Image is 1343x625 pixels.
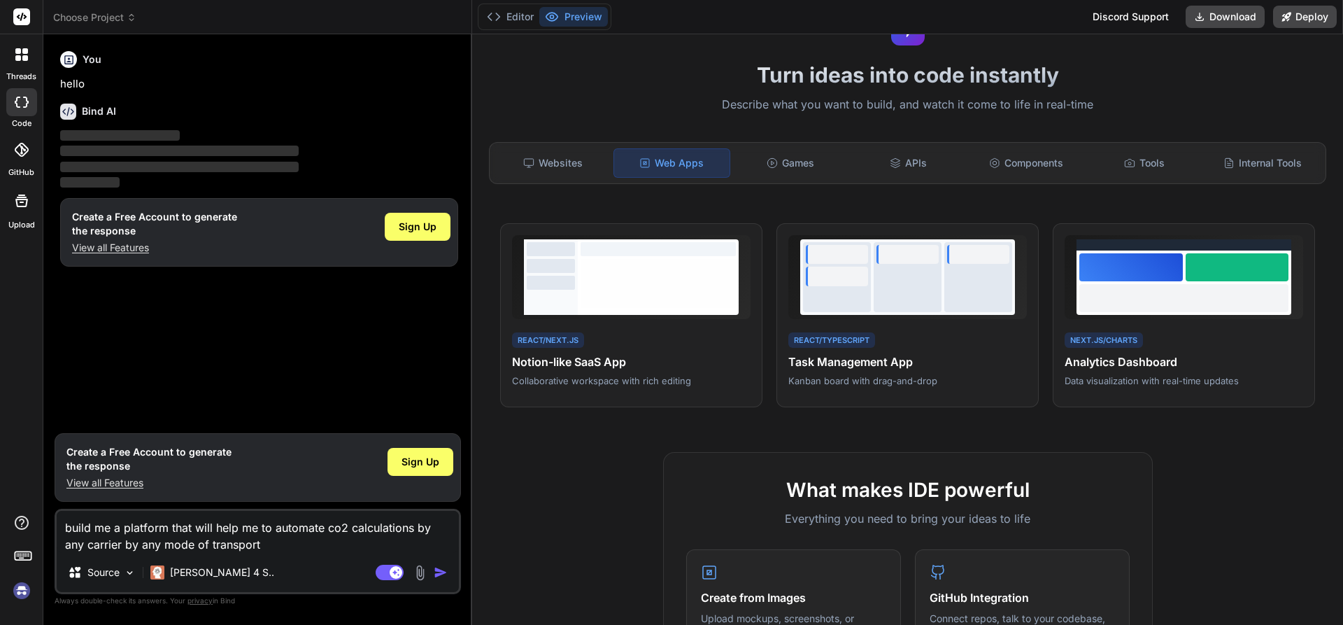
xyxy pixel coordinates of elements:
[434,566,448,580] img: icon
[60,146,299,156] span: ‌
[170,566,274,580] p: [PERSON_NAME] 4 S..
[1273,6,1337,28] button: Deploy
[72,241,237,255] p: View all Features
[686,510,1130,527] p: Everything you need to bring your ideas to life
[613,148,730,178] div: Web Apps
[1205,148,1320,178] div: Internal Tools
[66,445,232,473] h1: Create a Free Account to generate the response
[539,7,608,27] button: Preview
[930,589,1115,606] h4: GitHub Integration
[53,10,136,24] span: Choose Project
[60,177,120,188] span: ‌
[10,579,34,603] img: signin
[969,148,1084,178] div: Components
[733,148,848,178] div: Games
[60,162,299,172] span: ‌
[495,148,611,178] div: Websites
[1084,6,1177,28] div: Discord Support
[60,76,458,92] p: hello
[1065,374,1303,387] p: Data visualization with real-time updates
[82,104,116,118] h6: Bind AI
[83,52,101,66] h6: You
[72,210,237,238] h1: Create a Free Account to generate the response
[788,353,1027,370] h4: Task Management App
[57,511,459,553] textarea: build me a platform that will help me to automate co2 calculations by any carrier by any mode of ...
[87,566,120,580] p: Source
[1186,6,1265,28] button: Download
[55,594,461,608] p: Always double-check its answers. Your in Bind
[6,71,36,83] label: threads
[481,62,1335,87] h1: Turn ideas into code instantly
[1065,353,1303,370] h4: Analytics Dashboard
[1087,148,1202,178] div: Tools
[8,219,35,231] label: Upload
[788,332,875,349] div: React/TypeScript
[399,220,436,234] span: Sign Up
[8,167,34,178] label: GitHub
[701,589,886,606] h4: Create from Images
[481,7,539,27] button: Editor
[66,476,232,490] p: View all Features
[1065,332,1143,349] div: Next.js/Charts
[686,475,1130,505] h2: What makes IDE powerful
[150,566,164,580] img: Claude 4 Sonnet
[60,130,180,141] span: ‌
[481,96,1335,114] p: Describe what you want to build, and watch it come to life in real-time
[12,118,31,129] label: code
[187,596,213,605] span: privacy
[512,353,751,370] h4: Notion-like SaaS App
[851,148,966,178] div: APIs
[402,455,439,469] span: Sign Up
[124,567,136,579] img: Pick Models
[788,374,1027,387] p: Kanban board with drag-and-drop
[412,565,428,581] img: attachment
[512,374,751,387] p: Collaborative workspace with rich editing
[512,332,584,349] div: React/Next.js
